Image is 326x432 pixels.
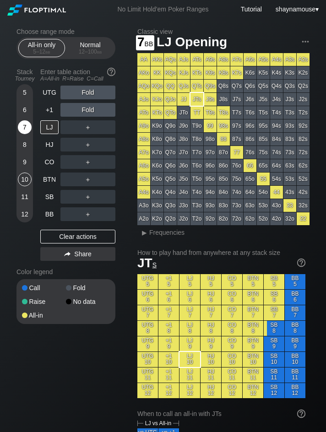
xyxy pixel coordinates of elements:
div: Q9o [164,119,177,132]
div: CO [40,155,59,169]
div: J2s [297,93,310,106]
span: bb [145,38,153,48]
div: K9s [204,66,217,79]
div: SB 11 [264,367,284,383]
div: T9s [204,106,217,119]
div: LJ [40,120,59,134]
div: HJ 7 [201,305,221,320]
div: Fold [60,103,115,117]
div: AKs [151,53,163,66]
div: K8s [217,66,230,79]
div: J2o [177,212,190,225]
img: help.32db89a4.svg [296,409,306,419]
div: ATs [190,53,203,66]
div: Share [40,247,115,261]
div: +1 11 [158,367,179,383]
div: Q9s [204,80,217,92]
div: 86s [244,133,256,146]
div: J5o [177,173,190,185]
div: CO 8 [222,321,242,336]
div: 82s [297,133,310,146]
div: AKo [137,66,150,79]
div: 87o [217,146,230,159]
div: QJs [177,80,190,92]
div: A7o [137,146,150,159]
img: Floptimal logo [7,5,66,16]
div: 97s [230,119,243,132]
div: 64o [244,186,256,199]
div: 84s [270,133,283,146]
div: J4o [177,186,190,199]
div: A3s [283,53,296,66]
div: J8o [177,133,190,146]
div: BB 8 [285,321,305,336]
div: 22 [297,212,310,225]
div: SB 6 [264,290,284,305]
div: K5o [151,173,163,185]
div: 44 [270,186,283,199]
div: A9o [137,119,150,132]
div: LJ 6 [179,290,200,305]
div: UTG [40,86,59,99]
div: BTN 11 [243,367,263,383]
div: UTG 9 [137,336,158,351]
div: HJ 12 [201,383,221,398]
div: Q7s [230,80,243,92]
div: 6 [18,103,32,117]
div: CO 12 [222,383,242,398]
h2: Choose range mode [16,28,115,35]
div: No data [66,298,110,305]
div: Q3o [164,199,177,212]
div: T3o [190,199,203,212]
div: JJ [177,93,190,106]
div: Call [22,285,66,291]
div: +1 10 [158,352,179,367]
div: ＋ [60,138,115,151]
span: 7 [136,35,154,50]
div: 95o [204,173,217,185]
div: J7s [230,93,243,106]
div: 76o [230,159,243,172]
div: +1 8 [158,321,179,336]
div: KTo [151,106,163,119]
div: 96s [244,119,256,132]
div: A2s [297,53,310,66]
div: 12 [18,207,32,221]
div: 99 [204,119,217,132]
div: T8s [217,106,230,119]
div: 87s [230,133,243,146]
div: 77 [230,146,243,159]
div: K2s [297,66,310,79]
div: Q4s [270,80,283,92]
div: UTG 11 [137,367,158,383]
div: KJs [177,66,190,79]
div: BTN 5 [243,274,263,289]
div: QQ [164,80,177,92]
div: UTG 6 [137,290,158,305]
div: T9o [190,119,203,132]
div: Q8s [217,80,230,92]
div: LJ 12 [179,383,200,398]
a: Tutorial [241,5,262,13]
div: HJ 6 [201,290,221,305]
div: Fold [60,86,115,99]
div: Q8o [164,133,177,146]
div: Raise [22,298,66,305]
div: 64s [270,159,283,172]
div: K2o [151,212,163,225]
div: Q5s [257,80,270,92]
div: QTs [190,80,203,92]
div: K6o [151,159,163,172]
div: 98s [217,119,230,132]
div: Clear actions [40,230,115,243]
div: 65o [244,173,256,185]
div: UTG 12 [137,383,158,398]
div: Q7o [164,146,177,159]
img: ellipsis.fd386fe8.svg [300,37,310,47]
div: T8o [190,133,203,146]
div: A6s [244,53,256,66]
div: A5o [137,173,150,185]
div: HJ 9 [201,336,221,351]
div: BB 6 [285,290,305,305]
div: When to call an all-in with JTs [137,410,305,417]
